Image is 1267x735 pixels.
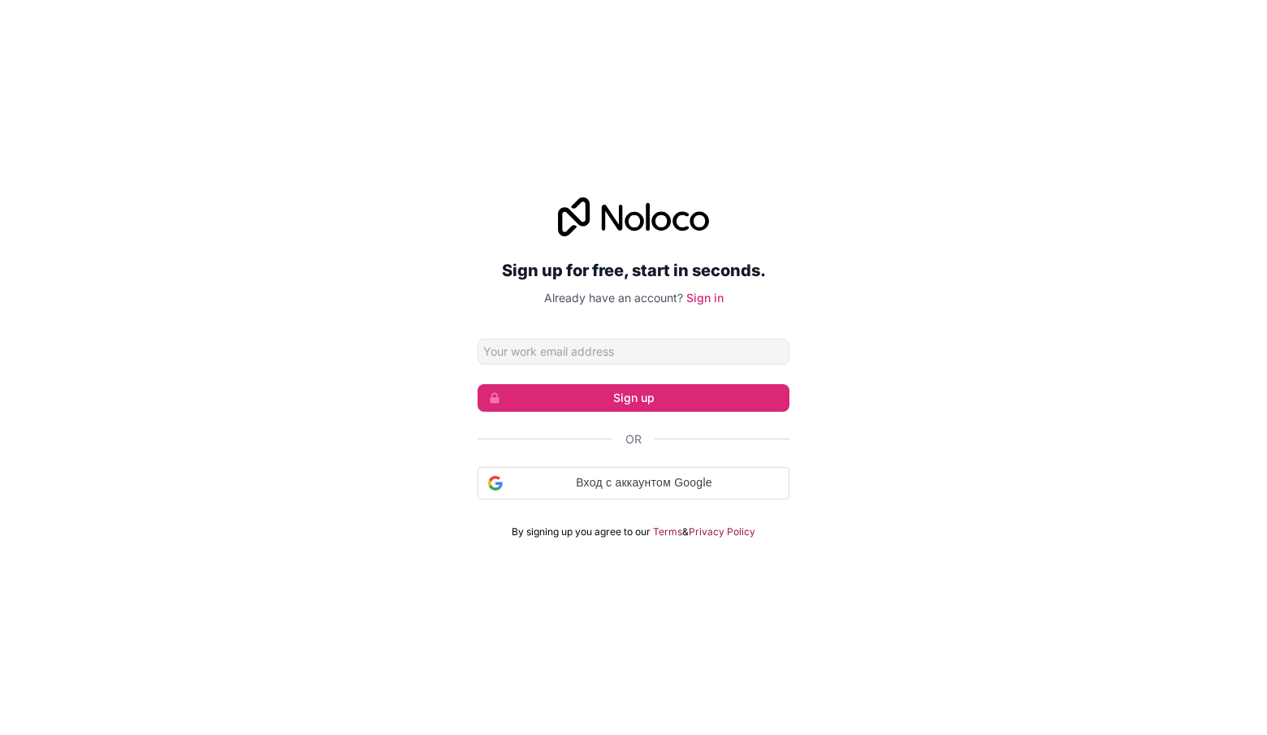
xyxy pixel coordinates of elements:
span: Or [625,431,642,447]
span: & [682,525,689,538]
input: Email address [478,339,789,365]
h2: Sign up for free, start in seconds. [478,256,789,285]
div: Вход с аккаунтом Google [478,467,789,499]
a: Terms [653,525,682,538]
a: Sign in [686,291,724,305]
span: By signing up you agree to our [512,525,651,538]
span: Already have an account? [544,291,683,305]
button: Sign up [478,384,789,412]
a: Privacy Policy [689,525,755,538]
span: Вход с аккаунтом Google [509,474,779,491]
